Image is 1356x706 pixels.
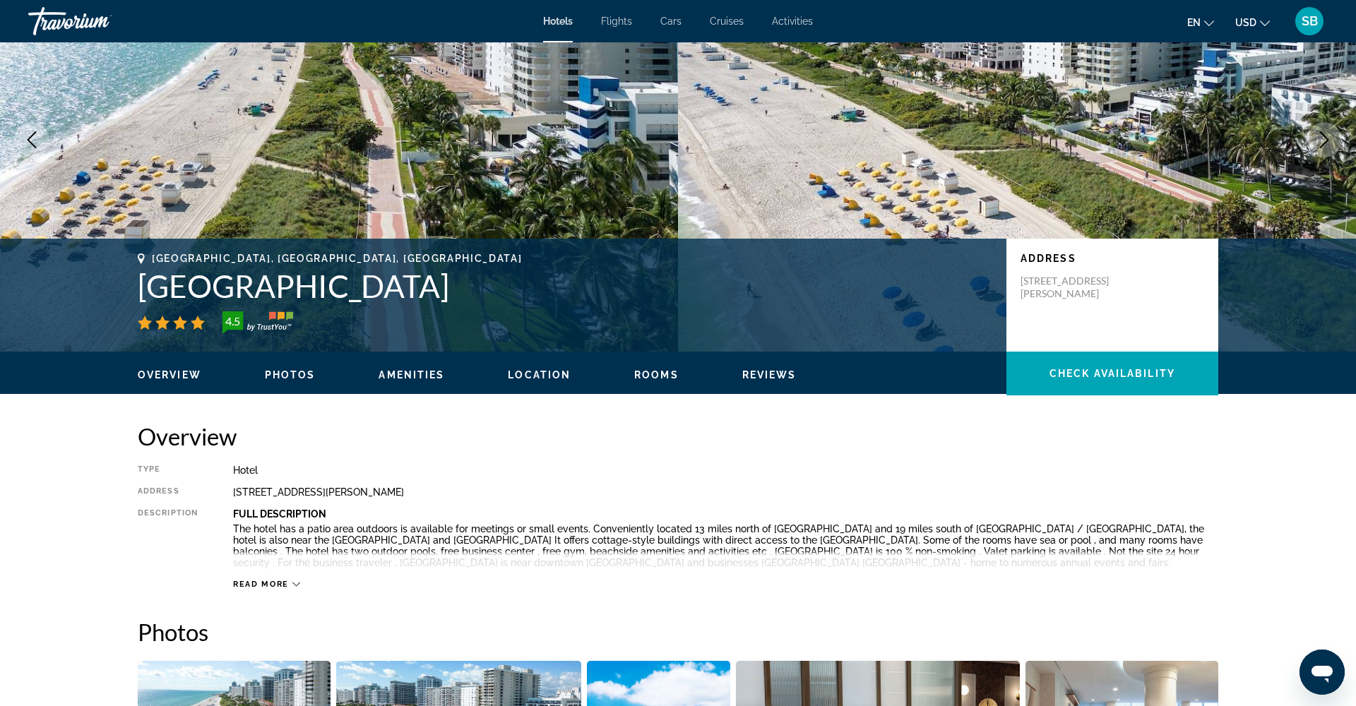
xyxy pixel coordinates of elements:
[710,16,744,27] a: Cruises
[233,523,1218,568] p: The hotel has a patio area outdoors is available for meetings or small events. Conveniently locat...
[138,369,201,381] button: Overview
[152,253,522,264] span: [GEOGRAPHIC_DATA], [GEOGRAPHIC_DATA], [GEOGRAPHIC_DATA]
[1235,17,1256,28] span: USD
[1187,17,1201,28] span: en
[14,122,49,157] button: Previous image
[233,508,326,520] b: Full Description
[1021,253,1204,264] p: Address
[1299,650,1345,695] iframe: Button to launch messaging window
[138,268,992,304] h1: [GEOGRAPHIC_DATA]
[1021,275,1134,300] p: [STREET_ADDRESS][PERSON_NAME]
[1291,6,1328,36] button: User Menu
[265,369,316,381] button: Photos
[138,486,198,498] div: Address
[1187,12,1214,32] button: Change language
[379,369,444,381] button: Amenities
[1235,12,1270,32] button: Change currency
[138,465,198,476] div: Type
[233,465,1218,476] div: Hotel
[222,311,293,334] img: trustyou-badge-hor.svg
[543,16,573,27] a: Hotels
[1006,352,1218,395] button: Check Availability
[1049,368,1175,379] span: Check Availability
[508,369,571,381] button: Location
[1302,14,1318,28] span: SB
[233,579,300,590] button: Read more
[138,508,198,572] div: Description
[1307,122,1342,157] button: Next image
[742,369,797,381] button: Reviews
[601,16,632,27] a: Flights
[218,313,246,330] div: 4.5
[634,369,679,381] button: Rooms
[28,3,169,40] a: Travorium
[138,422,1218,450] h2: Overview
[138,618,1218,646] h2: Photos
[233,486,1218,498] div: [STREET_ADDRESS][PERSON_NAME]
[660,16,682,27] a: Cars
[772,16,813,27] a: Activities
[233,580,289,589] span: Read more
